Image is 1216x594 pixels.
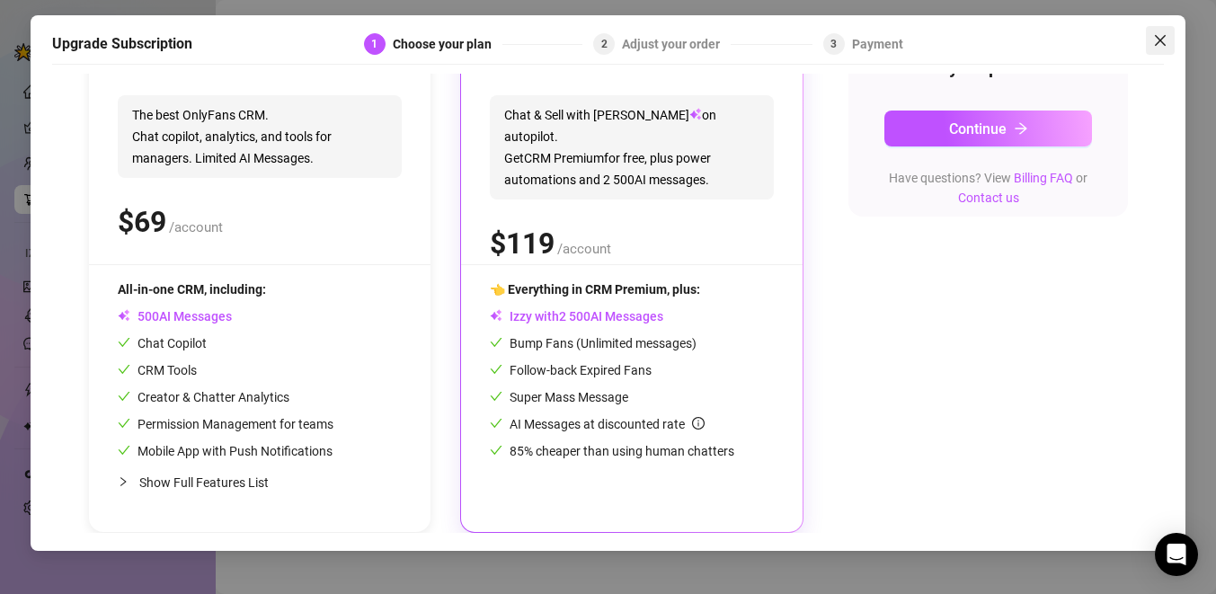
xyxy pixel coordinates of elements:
span: check [490,417,502,430]
span: AI Messages at discounted rate [510,417,705,431]
span: check [490,336,502,349]
span: 👈 Everything in CRM Premium, plus: [490,282,700,297]
div: Payment [852,33,903,55]
span: AI Messages [118,309,232,324]
span: Continue [949,120,1007,137]
span: 3 [830,38,837,50]
span: 1 [371,38,377,50]
a: Billing FAQ [1014,171,1073,185]
span: check [118,336,130,349]
span: Super Mass Message [490,390,628,404]
span: check [118,417,130,430]
span: check [490,390,502,403]
span: $ [118,205,166,239]
span: Chat & Sell with [PERSON_NAME] on autopilot. Get CRM Premium for free, plus power automations and... [490,95,774,199]
span: /account [557,241,611,257]
span: Creator & Chatter Analytics [118,390,289,404]
span: check [490,444,502,457]
span: Follow-back Expired Fans [490,363,652,377]
span: Show Full Features List [139,475,269,490]
span: All-in-one CRM, including: [118,282,266,297]
span: Bump Fans (Unlimited messages) [490,336,697,350]
span: Izzy with AI Messages [490,309,663,324]
span: The best OnlyFans CRM. Chat copilot, analytics, and tools for managers. Limited AI Messages. [118,95,402,178]
span: Mobile App with Push Notifications [118,444,333,458]
span: check [118,444,130,457]
h5: Upgrade Subscription [52,33,192,55]
span: Close [1146,33,1175,48]
div: Choose your plan [393,33,502,55]
span: check [118,390,130,403]
button: Continuearrow-right [884,111,1092,146]
span: 2 [601,38,608,50]
span: CRM Tools [118,363,197,377]
span: check [118,363,130,376]
div: Adjust your order [622,33,731,55]
button: Close [1146,26,1175,55]
a: Contact us [958,191,1019,205]
span: $ [490,226,555,261]
span: arrow-right [1014,121,1028,136]
span: collapsed [118,476,129,487]
span: Chat Copilot [118,336,207,350]
div: Open Intercom Messenger [1155,533,1198,576]
span: info-circle [692,417,705,430]
span: Permission Management for teams [118,417,333,431]
span: close [1153,33,1167,48]
span: /account [169,219,223,235]
span: check [490,363,502,376]
span: Have questions? View or [889,171,1087,205]
span: 85% cheaper than using human chatters [490,444,734,458]
div: Show Full Features List [118,461,402,503]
